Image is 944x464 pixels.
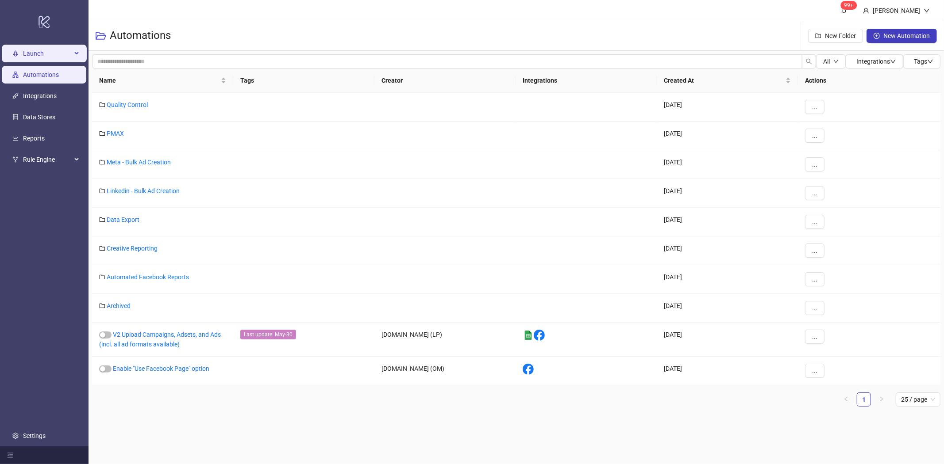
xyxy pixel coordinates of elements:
li: Previous Page [839,392,853,407]
button: ... [805,330,825,344]
span: fork [12,156,19,163]
span: folder [99,245,105,251]
span: 25 / page [901,393,935,406]
span: ... [812,132,817,139]
span: Created At [664,76,784,85]
a: Settings [23,432,46,439]
a: Linkedin - Bulk Ad Creation [107,187,180,194]
span: Last update: May-30 [240,330,296,339]
span: ... [812,304,817,312]
div: [DATE] [657,294,798,323]
span: down [927,58,933,65]
span: folder-open [96,30,106,41]
th: Tags [233,68,374,93]
div: [PERSON_NAME] [869,6,924,15]
div: [DATE] [657,150,798,179]
a: Reports [23,135,45,142]
div: [DATE] [657,93,798,122]
button: right [875,392,889,407]
span: Name [99,76,219,85]
span: user [863,8,869,14]
span: ... [812,190,817,197]
span: folder [99,274,105,280]
div: [DATE] [657,179,798,208]
a: Data Export [107,216,139,223]
button: ... [805,157,825,171]
span: down [833,59,839,64]
a: PMAX [107,130,124,137]
button: ... [805,301,825,315]
span: New Folder [825,32,856,39]
th: Integrations [516,68,657,93]
th: Created At [657,68,798,93]
button: ... [805,215,825,229]
a: Automated Facebook Reports [107,274,189,281]
a: Archived [107,302,131,309]
span: folder [99,159,105,165]
span: ... [812,218,817,225]
span: plus-circle [874,33,880,39]
button: ... [805,129,825,143]
li: Next Page [875,392,889,407]
span: search [806,58,812,65]
span: right [879,396,884,402]
a: Creative Reporting [107,245,158,252]
button: ... [805,100,825,114]
button: Tagsdown [903,54,940,68]
a: 1 [857,393,871,406]
sup: 141 [841,1,857,10]
th: Name [92,68,233,93]
h3: Automations [110,29,171,43]
span: Launch [23,45,72,62]
button: ... [805,186,825,200]
a: Integrations [23,92,57,99]
span: folder [99,188,105,194]
span: ... [812,161,817,168]
span: ... [812,333,817,340]
button: New Automation [867,29,937,43]
span: New Automation [883,32,930,39]
span: folder [99,217,105,223]
span: folder [99,102,105,108]
a: V2 Upload Campaigns, Adsets, and Ads (incl. all ad formats available) [99,331,221,348]
th: Creator [374,68,516,93]
button: ... [805,243,825,258]
span: ... [812,367,817,374]
span: menu-fold [7,452,13,458]
span: ... [812,276,817,283]
span: Rule Engine [23,151,72,168]
span: down [890,58,896,65]
button: ... [805,272,825,286]
th: Actions [798,68,940,93]
div: [DATE] [657,122,798,150]
div: [DATE] [657,236,798,265]
button: Integrationsdown [846,54,903,68]
span: ... [812,103,817,110]
button: New Folder [808,29,863,43]
span: Integrations [856,58,896,65]
a: Quality Control [107,101,148,108]
div: [DOMAIN_NAME] (LP) [374,323,516,357]
button: ... [805,364,825,378]
button: Alldown [816,54,846,68]
span: Tags [914,58,933,65]
div: [DATE] [657,323,798,357]
span: All [823,58,830,65]
span: ... [812,247,817,254]
span: left [844,396,849,402]
a: Meta - Bulk Ad Creation [107,159,171,166]
div: [DOMAIN_NAME] (OM) [374,357,516,385]
button: left [839,392,853,407]
span: rocket [12,50,19,57]
span: folder [99,303,105,309]
div: [DATE] [657,265,798,294]
div: [DATE] [657,357,798,385]
span: folder [99,130,105,137]
div: Page Size [896,392,940,407]
a: Data Stores [23,114,55,121]
li: 1 [857,392,871,407]
div: [DATE] [657,208,798,236]
span: down [924,8,930,14]
span: folder-add [815,33,821,39]
a: Enable "Use Facebook Page" option [113,365,209,372]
